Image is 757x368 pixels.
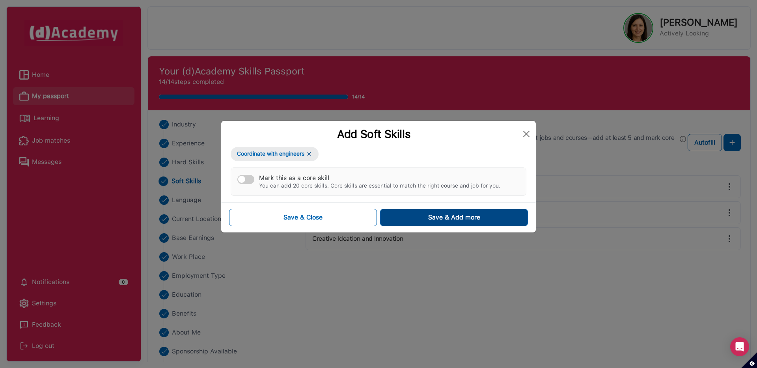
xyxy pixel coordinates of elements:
span: Coordinate with engineers [237,150,304,158]
button: Mark this as a core skillYou can add 20 core skills. Core skills are essential to match the right... [237,175,254,184]
button: Set cookie preferences [741,352,757,368]
img: ... [306,151,312,157]
button: Save & Add more [380,209,528,226]
div: Add Soft Skills [227,127,520,141]
button: Save & Close [229,209,377,226]
div: Save & Add more [428,213,480,222]
div: You can add 20 core skills. Core skills are essential to match the right course and job for you. [259,182,500,189]
div: Save & Close [283,213,323,222]
button: Coordinate with engineers [231,147,319,161]
div: Mark this as a core skill [259,174,500,182]
div: Open Intercom Messenger [730,337,749,356]
button: Close [520,128,533,140]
